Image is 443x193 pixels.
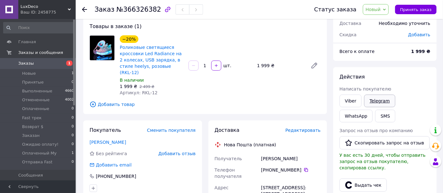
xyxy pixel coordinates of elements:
span: LuxDeco [20,4,68,9]
span: 4002 [65,97,74,103]
div: Статус заказа [314,6,357,13]
span: Fast трек [22,115,42,121]
span: Отправка Fast [22,159,52,165]
span: Заказы [18,61,34,66]
span: 1 [72,150,74,156]
div: шт. [222,62,232,69]
a: [PERSON_NAME] [90,140,126,145]
span: Заказ [95,6,114,13]
button: SMS [375,110,395,122]
div: Необходимо уточнить [375,16,434,30]
span: 0 [72,142,74,147]
div: Вернуться назад [82,6,87,13]
button: Принять заказ [395,5,437,14]
span: Оплаченный My [22,150,56,156]
button: Скопировать запрос на отзыв [340,136,430,149]
div: Добавить email [95,162,132,168]
a: Viber [340,95,362,107]
span: Принять заказ [400,7,432,12]
span: Заказы и сообщения [18,50,63,56]
img: Роликовые светящиеся кроссовки Led Radiance на 2 колесах, USB зарядка, в стиле heelys, розовые (R... [90,36,114,60]
span: Скидка [340,32,357,37]
div: Нова Пошта (платная) [223,142,278,148]
div: [PHONE_NUMBER] [261,167,321,173]
span: Новые [22,71,36,76]
span: №366326382 [116,6,161,13]
div: −20% [120,35,138,43]
span: Сообщения [18,173,43,178]
div: 1 999 ₴ [254,61,306,70]
span: Добавить отзыв [158,151,195,156]
span: Главная [18,39,36,45]
span: Оплаченные [22,106,49,112]
div: Добавить email [89,162,132,168]
span: Без рейтинга [96,151,127,156]
span: 1 999 ₴ [120,84,137,89]
span: 2 499 ₴ [139,85,154,89]
span: Сменить покупателя [147,128,195,133]
span: Доставка [340,21,361,26]
span: 0 [72,79,74,85]
span: Возврат $ [22,124,44,130]
input: Поиск [3,22,74,33]
span: Артикул: RKL-12 [120,90,158,95]
span: Добавить товар [90,101,321,108]
span: Адрес [215,185,229,190]
span: Новый [366,7,381,12]
a: Редактировать [308,59,321,72]
span: Написать покупателю [340,86,391,91]
a: Telegram [364,95,395,107]
span: Редактировать [285,128,321,133]
span: 1 [66,61,73,66]
span: В наличии [120,78,144,83]
span: 0 [72,133,74,138]
span: Отмененные [22,97,50,103]
span: 0 [72,124,74,130]
span: Покупатель [90,127,121,133]
span: 0 [72,106,74,112]
b: 1 999 ₴ [411,49,430,54]
a: WhatsApp [340,110,373,122]
div: [PERSON_NAME] [260,153,322,164]
button: Выдать чек [340,178,387,192]
span: Ожидаю оплату! [22,142,59,147]
div: [PHONE_NUMBER] [95,173,137,179]
span: Заказан [22,133,40,138]
a: Роликовые светящиеся кроссовки Led Radiance на 2 колесах, USB зарядка, в стиле heelys, розовые (R... [120,45,182,75]
span: Товары в заказе (1) [90,23,142,29]
span: 0 [72,159,74,165]
span: Добавить [408,32,430,37]
span: Доставка [215,127,240,133]
span: Всего к оплате [340,49,375,54]
div: Ваш ID: 2458775 [20,9,76,15]
span: Выполненные [22,88,52,94]
span: Принятые [22,79,44,85]
span: Получатель [215,156,242,161]
span: 0 [72,115,74,121]
span: Действия [340,74,365,80]
span: Запрос на отзыв про компанию [340,128,413,133]
span: 1 [72,71,74,76]
span: У вас есть 30 дней, чтобы отправить запрос на отзыв покупателю, скопировав ссылку. [340,153,426,170]
span: Телефон получателя [215,167,242,179]
span: 4660 [65,88,74,94]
